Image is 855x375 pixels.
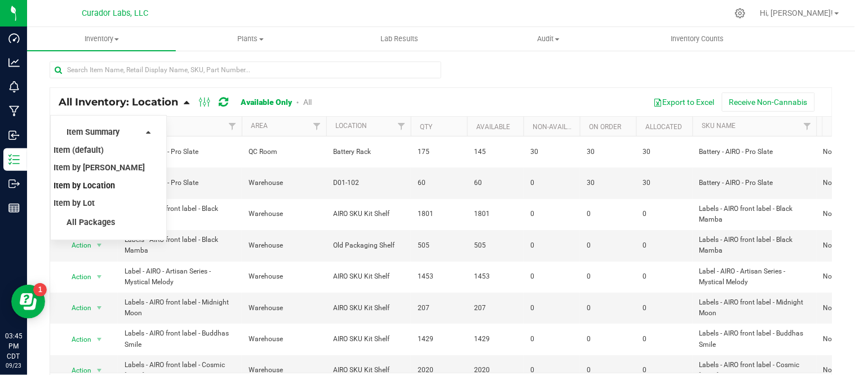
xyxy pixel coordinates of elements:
[333,303,404,314] span: AIRO SKU Kit Shelf
[61,237,92,253] span: Action
[308,117,326,136] a: Filter
[61,332,92,347] span: Action
[623,27,772,51] a: Inventory Counts
[587,240,630,251] span: 0
[54,145,104,155] span: Item (default)
[392,117,411,136] a: Filter
[249,147,320,157] span: QC Room
[418,209,460,219] span: 1801
[54,181,115,191] span: Item by Location
[125,266,235,288] span: Label - AIRO - Artisan Series - Mystical Melody
[333,209,404,219] span: AIRO SKU Kit Shelf
[125,178,235,188] span: Battery - AIRO - Pro Slate
[643,147,686,157] span: 30
[67,127,119,137] span: Item Summary
[587,147,630,157] span: 30
[366,34,434,44] span: Lab Results
[333,240,404,251] span: Old Packaging Shelf
[418,178,460,188] span: 60
[61,269,92,285] span: Action
[54,198,95,208] span: Item by Lot
[8,33,20,44] inline-svg: Dashboard
[646,92,722,112] button: Export to Excel
[474,271,517,282] span: 1453
[699,235,810,256] span: Labels - AIRO front label - Black Mamba
[5,361,22,370] p: 09/23
[643,303,686,314] span: 0
[8,154,20,165] inline-svg: Inventory
[587,178,630,188] span: 30
[643,209,686,219] span: 0
[530,178,573,188] span: 0
[656,34,739,44] span: Inventory Counts
[760,8,834,17] span: Hi, [PERSON_NAME]!
[125,147,235,157] span: Battery - AIRO - Pro Slate
[587,209,630,219] span: 0
[241,98,293,107] a: Available Only
[33,283,47,297] iframe: Resource center unread badge
[125,204,235,225] span: Labels - AIRO front label - Black Mamba
[8,105,20,117] inline-svg: Manufacturing
[474,209,517,219] span: 1801
[333,178,404,188] span: D01-102
[530,209,573,219] span: 0
[8,178,20,189] inline-svg: Outbound
[8,130,20,141] inline-svg: Inbound
[325,27,474,51] a: Lab Results
[125,328,235,350] span: Labels - AIRO front label - Buddhas Smile
[533,123,583,131] a: Non-Available
[92,269,107,285] span: select
[643,271,686,282] span: 0
[8,81,20,92] inline-svg: Monitoring
[733,8,747,19] div: Manage settings
[54,163,145,173] span: Item by [PERSON_NAME]
[418,147,460,157] span: 175
[92,237,107,253] span: select
[699,266,810,288] span: Label - AIRO - Artisan Series - Mystical Melody
[475,34,622,44] span: Audit
[333,334,404,345] span: AIRO SKU Kit Shelf
[702,122,736,130] a: SKU Name
[476,123,510,131] a: Available
[474,27,623,51] a: Audit
[8,57,20,68] inline-svg: Analytics
[643,334,686,345] span: 0
[587,303,630,314] span: 0
[587,271,630,282] span: 0
[699,147,810,157] span: Battery - AIRO - Pro Slate
[530,240,573,251] span: 0
[722,92,815,112] button: Receive Non-Cannabis
[335,122,367,130] a: Location
[303,98,312,107] a: All
[251,122,268,130] a: Area
[27,27,176,51] a: Inventory
[418,303,460,314] span: 207
[67,218,115,227] span: All Packages
[643,240,686,251] span: 0
[530,303,573,314] span: 0
[798,117,817,136] a: Filter
[530,147,573,157] span: 30
[27,34,176,44] span: Inventory
[699,204,810,225] span: Labels - AIRO front label - Black Mamba
[249,240,320,251] span: Warehouse
[176,27,325,51] a: Plants
[699,328,810,350] span: Labels - AIRO front label - Buddhas Smile
[249,303,320,314] span: Warehouse
[125,297,235,319] span: Labels - AIRO front label - Midnight Moon
[249,271,320,282] span: Warehouse
[59,96,178,108] span: All Inventory: Location
[125,235,235,256] span: Labels - AIRO front label - Black Mamba
[5,331,22,361] p: 03:45 PM CDT
[530,334,573,345] span: 0
[418,240,460,251] span: 505
[474,240,517,251] span: 505
[333,147,404,157] span: Battery Rack
[474,147,517,157] span: 145
[50,61,441,78] input: Search Item Name, Retail Display Name, SKU, Part Number...
[530,271,573,282] span: 0
[92,300,107,316] span: select
[474,303,517,314] span: 207
[249,209,320,219] span: Warehouse
[474,334,517,345] span: 1429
